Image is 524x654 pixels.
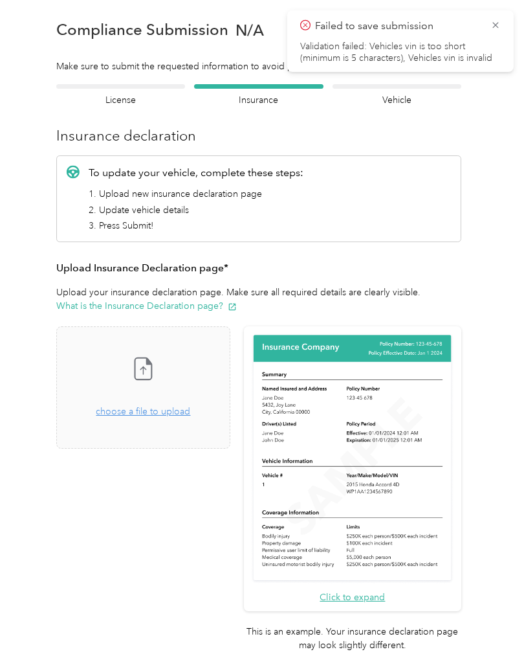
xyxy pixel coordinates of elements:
[56,260,461,276] h3: Upload Insurance Declaration page*
[333,93,461,107] h4: Vehicle
[89,203,303,217] li: 2. Update vehicle details
[56,286,461,313] p: Upload your insurance declaration page. Make sure all required details are clearly visible.
[56,93,185,107] h4: License
[56,60,461,73] div: Make sure to submit the requested information to avoid payment delays
[89,165,303,181] p: To update your vehicle, complete these steps:
[235,23,264,37] span: N/A
[89,219,303,232] li: 3. Press Submit!
[96,406,190,417] span: choose a file to upload
[452,581,524,654] iframe: Everlance-gr Chat Button Frame
[194,93,323,107] h4: Insurance
[250,333,454,583] img: Sample insurance declaration
[56,125,461,146] h3: Insurance declaration
[315,18,481,34] p: Failed to save submission
[320,591,385,604] button: Click to expand
[244,625,461,652] p: This is an example. Your insurance declaration page may look slightly different.
[56,299,237,313] button: What is the Insurance Declaration page?
[89,187,303,201] li: 1. Upload new insurance declaration page
[300,41,501,64] li: Validation failed: Vehicles vin is too short (minimum is 5 characters), Vehicles vin is invalid
[57,327,230,448] span: choose a file to upload
[56,21,228,39] h1: Compliance Submission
